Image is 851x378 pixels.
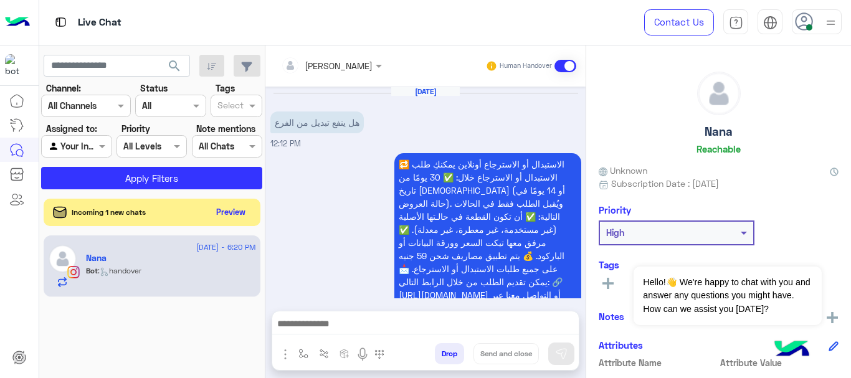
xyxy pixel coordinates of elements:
h5: Nana [86,253,107,263]
button: Trigger scenario [314,343,335,364]
button: Apply Filters [41,167,262,189]
img: tab [729,16,743,30]
img: Instagram [67,266,80,278]
label: Tags [216,82,235,95]
button: select flow [293,343,314,364]
label: Status [140,82,168,95]
img: Trigger scenario [319,349,329,359]
img: tab [53,14,69,30]
img: select flow [298,349,308,359]
button: Preview [211,203,251,221]
label: Priority [121,122,150,135]
img: tab [763,16,777,30]
a: Contact Us [644,9,714,35]
label: Assigned to: [46,122,97,135]
p: 28/8/2025, 12:12 PM [394,153,581,345]
img: 919860931428189 [5,54,27,77]
h6: [DATE] [391,87,460,96]
span: Incoming 1 new chats [72,207,146,218]
img: create order [340,349,349,359]
span: Unknown [599,164,647,177]
button: search [159,55,190,82]
img: send voice note [355,347,370,362]
img: send attachment [278,347,293,362]
span: 🔁 الاستبدال أو الاسترجاع أونلاين يمكنكِ طلب الاستبدال أو الاسترجاع خلال: ✅ 30 يومًا من تاريخ [DEM... [399,159,569,339]
img: defaultAdmin.png [49,245,77,273]
span: search [167,59,182,73]
small: Human Handover [500,61,552,71]
span: : handover [98,266,141,275]
h6: Reachable [696,143,741,154]
span: 12:12 PM [270,139,301,148]
label: Channel: [46,82,81,95]
p: 28/8/2025, 12:12 PM [270,111,364,133]
img: make a call [374,349,384,359]
img: send message [555,347,568,360]
img: defaultAdmin.png [698,72,740,115]
img: profile [823,15,839,31]
h6: Priority [599,204,631,215]
h6: Tags [599,259,839,270]
h5: Nana [705,125,733,139]
img: Logo [5,9,30,35]
img: add [827,312,838,323]
button: Send and close [473,343,539,364]
a: tab [723,9,748,35]
img: hulul-logo.png [770,328,814,372]
span: [DATE] - 6:20 PM [196,242,255,253]
span: Bot [86,266,98,275]
span: Attribute Name [599,356,718,369]
h6: Notes [599,311,624,322]
button: Drop [435,343,464,364]
button: create order [335,343,355,364]
span: Attribute Value [720,356,839,369]
span: Subscription Date : [DATE] [611,177,719,190]
div: Select [216,98,244,115]
h6: Attributes [599,339,643,351]
span: Hello!👋 We're happy to chat with you and answer any questions you might have. How can we assist y... [634,267,821,325]
p: Live Chat [78,14,121,31]
label: Note mentions [196,122,255,135]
